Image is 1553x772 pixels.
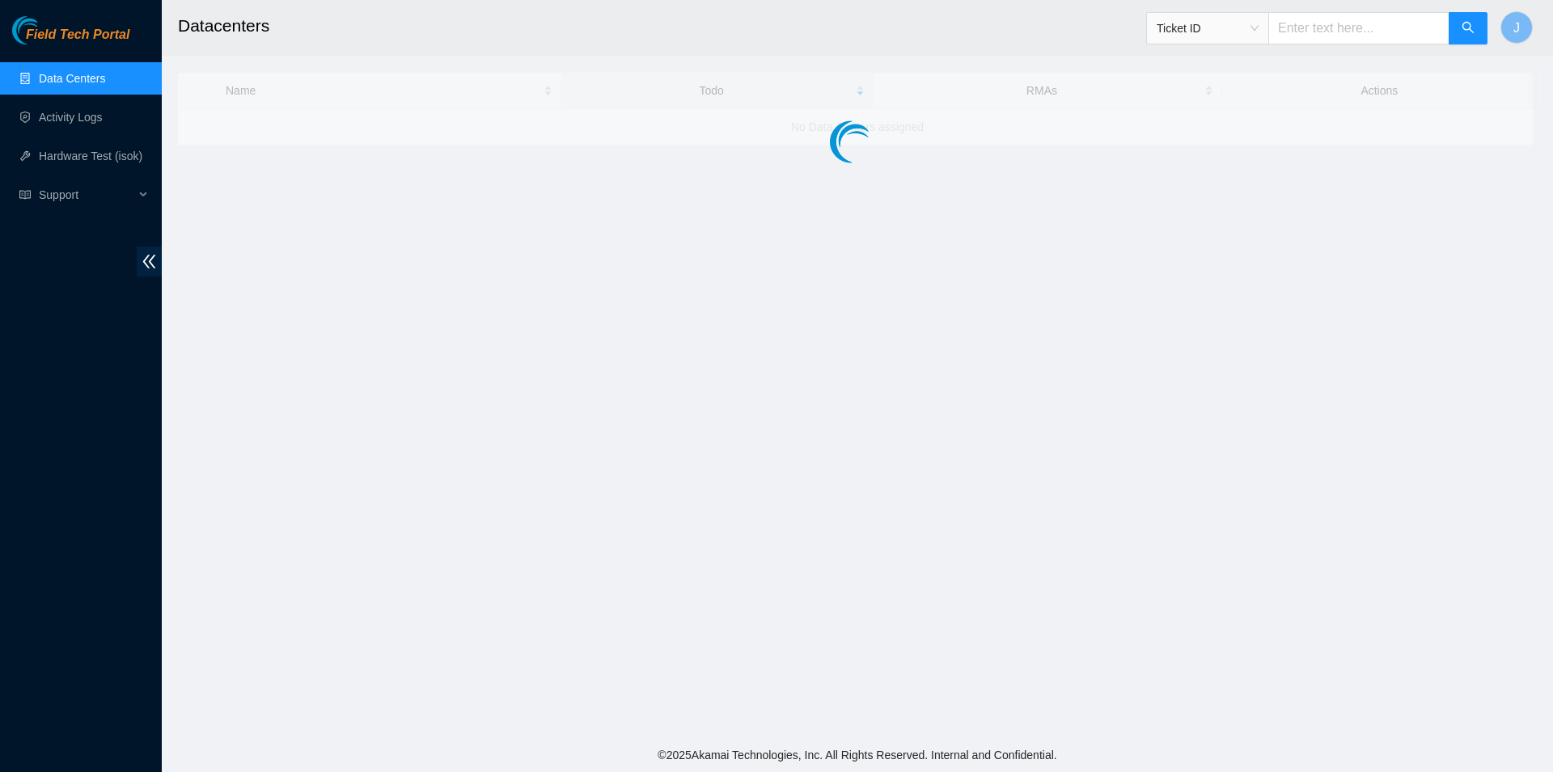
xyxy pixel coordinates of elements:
a: Akamai TechnologiesField Tech Portal [12,29,129,50]
span: read [19,189,31,200]
a: Data Centers [39,72,105,85]
button: J [1500,11,1533,44]
img: Akamai Technologies [12,16,82,44]
span: double-left [137,247,162,276]
span: search [1462,21,1475,36]
span: J [1513,18,1520,38]
span: Ticket ID [1157,16,1259,40]
a: Hardware Test (isok) [39,150,142,162]
button: search [1449,12,1487,44]
span: Support [39,179,134,211]
input: Enter text here... [1268,12,1449,44]
a: Activity Logs [39,111,103,124]
footer: © 2025 Akamai Technologies, Inc. All Rights Reserved. Internal and Confidential. [162,738,1553,772]
span: Field Tech Portal [26,27,129,43]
